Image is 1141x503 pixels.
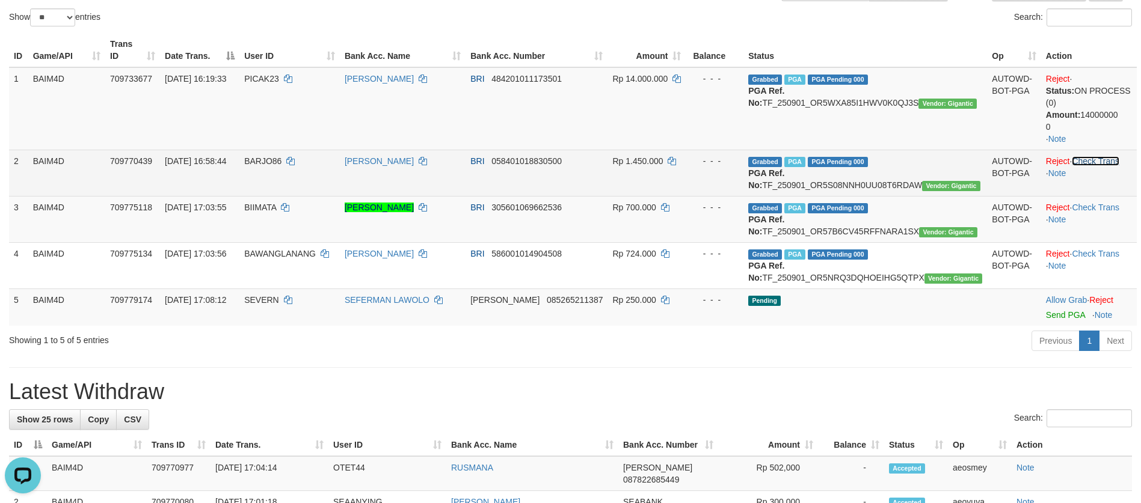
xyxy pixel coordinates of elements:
[884,434,948,456] th: Status: activate to sort column ascending
[743,67,987,150] td: TF_250901_OR5WXA85I1HWV0K0QJ3S
[110,295,152,305] span: 709779174
[808,249,868,260] span: PGA Pending
[612,156,663,166] span: Rp 1.450.000
[9,329,466,346] div: Showing 1 to 5 of 5 entries
[211,434,328,456] th: Date Trans.: activate to sort column ascending
[9,409,81,430] a: Show 25 rows
[690,155,739,167] div: - - -
[491,203,562,212] span: Copy 305601069662536 to clipboard
[1048,134,1066,144] a: Note
[748,296,781,306] span: Pending
[28,196,105,242] td: BAIM4D
[165,203,226,212] span: [DATE] 17:03:55
[88,415,109,424] span: Copy
[922,181,980,191] span: Vendor URL: https://order5.1velocity.biz
[612,203,656,212] span: Rp 700.000
[1041,288,1137,326] td: ·
[1012,434,1132,456] th: Action
[9,67,28,150] td: 1
[328,456,446,491] td: OTET44
[919,227,977,237] span: Vendor URL: https://order5.1velocity.biz
[743,150,987,196] td: TF_250901_OR5S08NNH0UU08T6RDAW
[30,8,75,26] select: Showentries
[1072,249,1119,258] a: Check Trans
[345,156,414,166] a: [PERSON_NAME]
[748,168,784,190] b: PGA Ref. No:
[244,156,281,166] span: BARJO86
[9,150,28,196] td: 2
[743,242,987,288] td: TF_250901_OR5NRQ3DQHOEIHG5QTPX
[623,463,692,472] span: [PERSON_NAME]
[1089,295,1113,305] a: Reject
[470,295,540,305] span: [PERSON_NAME]
[748,75,782,85] span: Grabbed
[1041,67,1137,150] td: · ·
[28,288,105,326] td: BAIM4D
[748,249,782,260] span: Grabbed
[1016,463,1035,472] a: Note
[1014,8,1132,26] label: Search:
[1072,156,1119,166] a: Check Trans
[9,33,28,67] th: ID
[244,74,279,84] span: PICAK23
[110,203,152,212] span: 709775118
[987,242,1041,288] td: AUTOWD-BOT-PGA
[612,249,656,258] span: Rp 724.000
[1041,150,1137,196] td: · ·
[345,295,429,305] a: SEFERMAN LAWOLO
[105,33,160,67] th: Trans ID: activate to sort column ascending
[147,434,211,456] th: Trans ID: activate to sort column ascending
[244,203,276,212] span: BIIMATA
[748,157,782,167] span: Grabbed
[491,156,562,166] span: Copy 058401018830500 to clipboard
[80,409,117,430] a: Copy
[1046,110,1081,120] b: Amount:
[345,203,414,212] a: [PERSON_NAME]
[718,434,818,456] th: Amount: activate to sort column ascending
[1047,409,1132,427] input: Search:
[818,434,884,456] th: Balance: activate to sort column ascending
[748,203,782,213] span: Grabbed
[1041,242,1137,288] td: · ·
[1041,196,1137,242] td: · ·
[9,288,28,326] td: 5
[612,74,668,84] span: Rp 14.000.000
[690,201,739,213] div: - - -
[987,196,1041,242] td: AUTOWD-BOT-PGA
[446,434,618,456] th: Bank Acc. Name: activate to sort column ascending
[784,249,805,260] span: Marked by aeoyuva
[9,8,100,26] label: Show entries
[1072,203,1119,212] a: Check Trans
[110,74,152,84] span: 709733677
[618,434,718,456] th: Bank Acc. Number: activate to sort column ascending
[1048,168,1066,178] a: Note
[1079,331,1099,351] a: 1
[244,295,279,305] span: SEVERN
[9,434,47,456] th: ID: activate to sort column descending
[808,75,868,85] span: PGA Pending
[470,156,484,166] span: BRI
[451,463,493,472] a: RUSMANA
[987,150,1041,196] td: AUTOWD-BOT-PGA
[239,33,340,67] th: User ID: activate to sort column ascending
[9,380,1132,404] h1: Latest Withdraw
[784,203,805,213] span: Marked by aeoyuva
[470,74,484,84] span: BRI
[748,215,784,236] b: PGA Ref. No:
[743,196,987,242] td: TF_250901_OR57B6CV45RFFNARA1SX
[690,73,739,85] div: - - -
[607,33,686,67] th: Amount: activate to sort column ascending
[808,203,868,213] span: PGA Pending
[340,33,466,67] th: Bank Acc. Name: activate to sort column ascending
[28,150,105,196] td: BAIM4D
[110,156,152,166] span: 709770439
[466,33,607,67] th: Bank Acc. Number: activate to sort column ascending
[328,434,446,456] th: User ID: activate to sort column ascending
[211,456,328,491] td: [DATE] 17:04:14
[9,196,28,242] td: 3
[1046,85,1132,133] div: ON PROCESS (0) 14000000 0
[1048,215,1066,224] a: Note
[818,456,884,491] td: -
[690,248,739,260] div: - - -
[748,86,784,108] b: PGA Ref. No:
